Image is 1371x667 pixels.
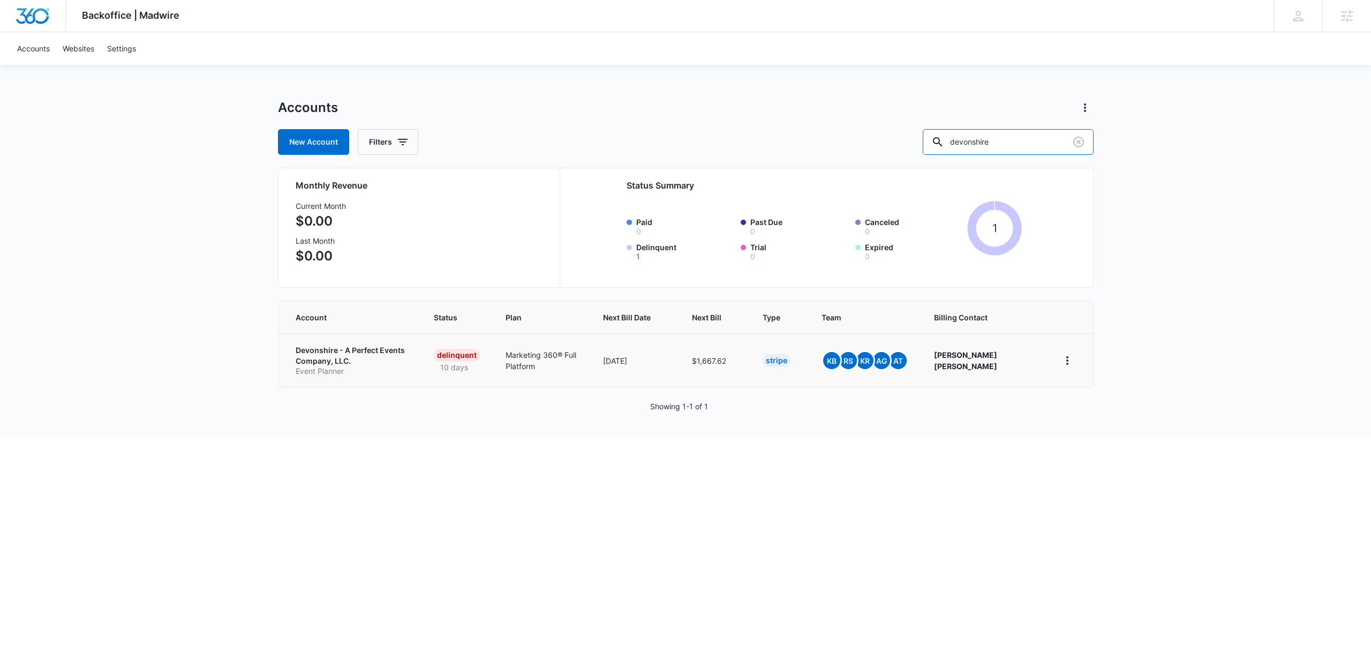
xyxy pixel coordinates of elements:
span: Type [763,312,780,323]
h1: Accounts [278,100,338,116]
p: 10 days [434,362,474,373]
span: RS [840,352,857,369]
span: Backoffice | Madwire [82,10,179,21]
p: Showing 1-1 of 1 [650,401,708,412]
a: New Account [278,129,349,155]
button: Delinquent [636,253,640,260]
label: Trial [750,242,849,260]
a: Devonshire - A Perfect Events Company, LLC.Event Planner [296,345,408,377]
span: Next Bill Date [603,312,651,323]
label: Past Due [750,216,849,235]
button: Filters [358,129,418,155]
p: $0.00 [296,212,346,231]
div: Stripe [763,354,790,367]
label: Canceled [865,216,963,235]
p: Marketing 360® Full Platform [506,349,577,372]
a: Websites [56,32,101,65]
label: Paid [636,216,735,235]
span: Account [296,312,393,323]
h2: Monthly Revenue [296,179,547,192]
div: Delinquent [434,349,480,362]
h3: Current Month [296,200,346,212]
button: home [1059,352,1076,369]
label: Delinquent [636,242,735,260]
button: Clear [1070,133,1087,151]
a: Settings [101,32,142,65]
button: Actions [1076,99,1094,116]
a: Accounts [11,32,56,65]
span: Team [822,312,893,323]
p: Event Planner [296,366,408,377]
strong: [PERSON_NAME] [PERSON_NAME] [934,350,997,371]
span: Billing Contact [934,312,1033,323]
tspan: 1 [992,221,997,235]
span: KR [856,352,873,369]
label: Expired [865,242,963,260]
p: Devonshire - A Perfect Events Company, LLC. [296,345,408,366]
span: AG [873,352,890,369]
span: Plan [506,312,577,323]
td: $1,667.62 [679,334,750,387]
td: [DATE] [590,334,679,387]
span: Status [434,312,464,323]
h2: Status Summary [627,179,1022,192]
span: Next Bill [692,312,721,323]
h3: Last Month [296,235,346,246]
p: $0.00 [296,246,346,266]
span: KB [823,352,840,369]
span: AT [890,352,907,369]
input: Search [923,129,1094,155]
